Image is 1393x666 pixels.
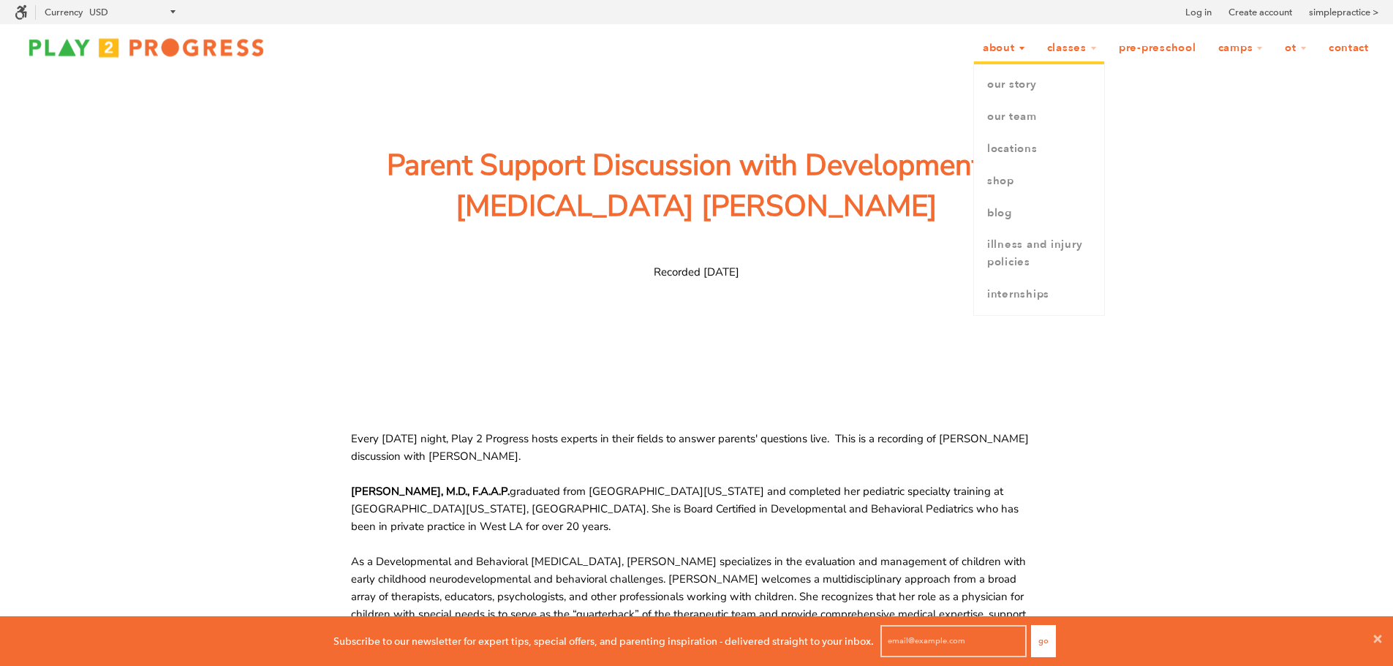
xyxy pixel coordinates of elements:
[353,263,1041,281] span: Recorded [DATE]
[1209,34,1273,62] a: Camps
[1109,34,1206,62] a: Pre-Preschool
[974,165,1104,197] a: Shop
[1185,5,1212,20] a: Log in
[1319,34,1378,62] a: Contact
[880,625,1027,657] input: email@example.com
[974,69,1104,101] a: Our Story
[1228,5,1292,20] a: Create account
[974,101,1104,133] a: Our Team
[973,34,1035,62] a: About
[1309,5,1378,20] a: simplepractice >
[1038,34,1106,62] a: Classes
[974,197,1104,230] a: Blog
[1275,34,1316,62] a: OT
[45,7,83,18] label: Currency
[974,279,1104,311] a: Internships
[974,133,1104,165] a: Locations
[333,633,874,649] p: Subscribe to our newsletter for expert tips, special offers, and parenting inspiration - delivere...
[353,145,1041,227] span: Parent Support Discussion with Developmental [MEDICAL_DATA] [PERSON_NAME]
[974,229,1104,279] a: Illness and Injury Policies
[351,484,510,499] span: [PERSON_NAME], M.D., F.A.A.P.
[1031,625,1056,657] button: Go
[15,33,278,62] img: Play2Progress logo
[353,292,1041,401] iframe: SoundCloud Element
